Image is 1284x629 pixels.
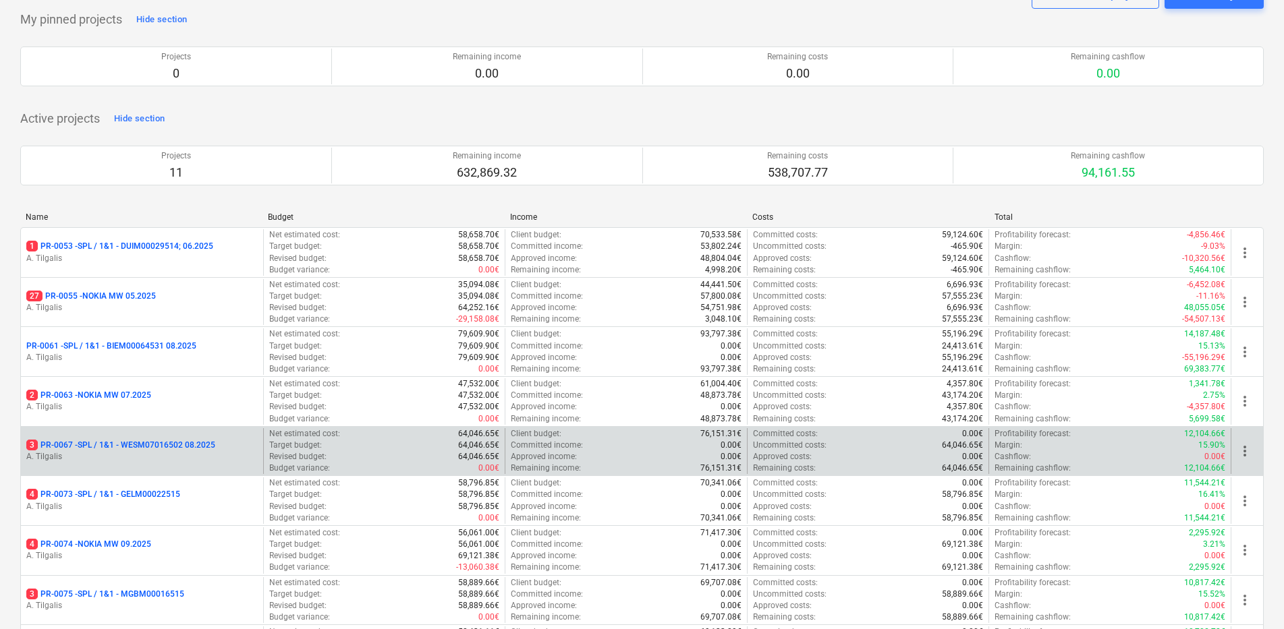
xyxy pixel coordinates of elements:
[453,65,521,82] p: 0.00
[947,279,983,291] p: 6,696.93€
[753,378,818,390] p: Committed costs :
[511,440,583,451] p: Committed income :
[942,229,983,241] p: 59,124.60€
[947,302,983,313] p: 6,696.93€
[942,291,983,302] p: 57,555.23€
[1187,229,1225,241] p: -4,856.46€
[700,229,742,241] p: 70,533.58€
[1189,562,1225,573] p: 2,295.92€
[511,352,577,363] p: Approved income :
[511,413,581,425] p: Remaining income :
[269,451,327,462] p: Revised budget :
[1237,294,1253,310] span: more_vert
[942,462,983,474] p: 64,046.65€
[700,279,742,291] p: 44,441.50€
[995,253,1031,264] p: Cashflow :
[26,539,151,550] p: PR-0074 - NOKIA MW 09.2025
[962,527,983,539] p: 0.00€
[26,390,38,400] span: 2
[478,462,499,474] p: 0.00€
[721,539,742,550] p: 0.00€
[995,462,1071,474] p: Remaining cashflow :
[721,340,742,352] p: 0.00€
[478,413,499,425] p: 0.00€
[753,527,818,539] p: Committed costs :
[511,462,581,474] p: Remaining income :
[753,229,818,241] p: Committed costs :
[511,291,583,302] p: Committed income :
[995,291,1022,302] p: Margin :
[753,451,812,462] p: Approved costs :
[1198,489,1225,500] p: 16.41%
[1184,512,1225,524] p: 11,544.21€
[268,212,499,222] div: Budget
[1182,313,1225,325] p: -54,507.13€
[753,302,812,313] p: Approved costs :
[995,577,1071,589] p: Profitability forecast :
[753,539,827,550] p: Uncommitted costs :
[962,577,983,589] p: 0.00€
[456,313,499,325] p: -29,158.08€
[767,164,828,181] p: 538,707.77
[511,489,583,500] p: Committed income :
[511,512,581,524] p: Remaining income :
[942,313,983,325] p: 57,555.23€
[510,212,742,222] div: Income
[995,512,1071,524] p: Remaining cashflow :
[1184,577,1225,589] p: 10,817.42€
[511,340,583,352] p: Committed income :
[269,390,322,401] p: Target budget :
[26,501,258,512] p: A. Tilgalis
[269,241,322,252] p: Target budget :
[453,164,521,181] p: 632,869.32
[753,264,816,276] p: Remaining costs :
[458,378,499,390] p: 47,532.00€
[721,440,742,451] p: 0.00€
[947,378,983,390] p: 4,357.80€
[26,539,258,562] div: 4PR-0074 -NOKIA MW 09.2025A. Tilgalis
[1196,291,1225,302] p: -11.16%
[1204,550,1225,562] p: 0.00€
[269,577,340,589] p: Net estimated cost :
[753,550,812,562] p: Approved costs :
[995,363,1071,375] p: Remaining cashflow :
[962,501,983,512] p: 0.00€
[1237,344,1253,360] span: more_vert
[269,363,330,375] p: Budget variance :
[1071,65,1145,82] p: 0.00
[721,451,742,462] p: 0.00€
[26,440,258,462] div: 3PR-0067 -SPL / 1&1 - WESM07016502 08.2025A. Tilgalis
[700,413,742,425] p: 48,873.78€
[269,328,340,340] p: Net estimated cost :
[995,527,1071,539] p: Profitability forecast :
[511,363,581,375] p: Remaining income :
[453,150,521,162] p: Remaining income
[458,539,499,550] p: 56,061.00€
[753,401,812,413] p: Approved costs :
[753,241,827,252] p: Uncommitted costs :
[26,489,38,500] span: 4
[753,501,812,512] p: Approved costs :
[1204,451,1225,462] p: 0.00€
[700,512,742,524] p: 70,341.06€
[458,302,499,313] p: 64,252.16€
[1182,253,1225,264] p: -10,320.56€
[995,451,1031,462] p: Cashflow :
[458,328,499,340] p: 79,609.90€
[511,562,581,573] p: Remaining income :
[511,539,583,550] p: Committed income :
[1189,527,1225,539] p: 2,295.92€
[995,562,1071,573] p: Remaining cashflow :
[269,229,340,241] p: Net estimated cost :
[995,279,1071,291] p: Profitability forecast :
[721,501,742,512] p: 0.00€
[753,428,818,440] p: Committed costs :
[458,440,499,451] p: 64,046.65€
[269,489,322,500] p: Target budget :
[269,440,322,451] p: Target budget :
[161,164,191,181] p: 11
[1184,363,1225,375] p: 69,383.77€
[26,539,38,549] span: 4
[995,378,1071,390] p: Profitability forecast :
[26,241,213,252] p: PR-0053 - SPL / 1&1 - DUIM00029514; 06.2025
